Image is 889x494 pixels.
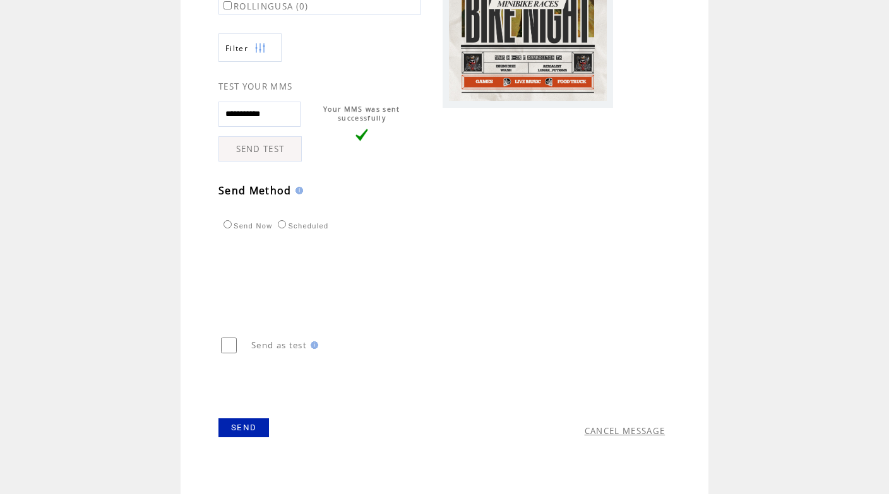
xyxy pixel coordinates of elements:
[355,129,368,141] img: vLarge.png
[254,34,266,62] img: filters.png
[323,105,400,122] span: Your MMS was sent successfully
[251,339,307,351] span: Send as test
[292,187,303,194] img: help.gif
[225,43,248,54] span: Show filters
[278,220,286,228] input: Scheduled
[218,81,292,92] span: TEST YOUR MMS
[218,418,269,437] a: SEND
[307,341,318,349] img: help.gif
[218,33,282,62] a: Filter
[221,1,309,12] label: ROLLINGUSA (0)
[218,184,292,197] span: Send Method
[224,1,232,9] input: ROLLINGUSA (0)
[218,136,302,162] a: SEND TEST
[220,222,272,230] label: Send Now
[275,222,328,230] label: Scheduled
[585,425,665,437] a: CANCEL MESSAGE
[224,220,232,228] input: Send Now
